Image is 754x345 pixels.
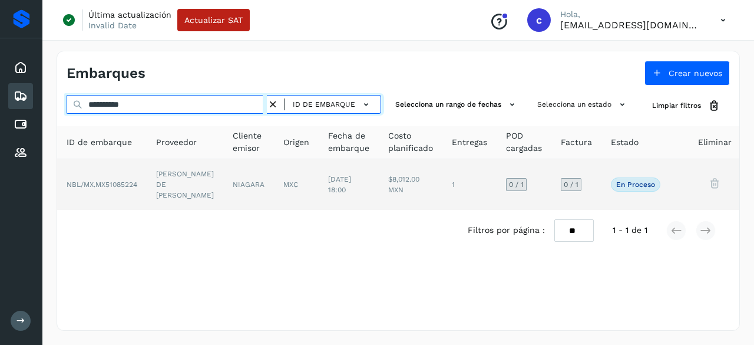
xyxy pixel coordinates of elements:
[613,224,647,236] span: 1 - 1 de 1
[293,99,355,110] span: ID de embarque
[379,159,442,210] td: $8,012.00 MXN
[560,9,702,19] p: Hola,
[67,180,137,189] span: NBL/MX.MX51085224
[67,65,145,82] h4: Embarques
[88,20,137,31] p: Invalid Date
[509,181,524,188] span: 0 / 1
[8,83,33,109] div: Embarques
[533,95,633,114] button: Selecciona un estado
[184,16,243,24] span: Actualizar SAT
[611,136,639,149] span: Estado
[328,130,369,155] span: Fecha de embarque
[391,95,523,114] button: Selecciona un rango de fechas
[67,136,132,149] span: ID de embarque
[388,130,433,155] span: Costo planificado
[652,100,701,111] span: Limpiar filtros
[177,9,250,31] button: Actualizar SAT
[643,95,730,117] button: Limpiar filtros
[561,136,592,149] span: Factura
[698,136,732,149] span: Eliminar
[468,224,545,236] span: Filtros por página :
[88,9,171,20] p: Última actualización
[283,136,309,149] span: Origen
[328,175,351,194] span: [DATE] 18:00
[8,111,33,137] div: Cuentas por pagar
[560,19,702,31] p: carojas@niagarawater.com
[274,159,319,210] td: MXC
[442,159,497,210] td: 1
[644,61,730,86] button: Crear nuevos
[506,130,542,155] span: POD cargadas
[289,96,376,113] button: ID de embarque
[669,69,722,77] span: Crear nuevos
[147,159,223,210] td: [PERSON_NAME] DE [PERSON_NAME]
[233,130,264,155] span: Cliente emisor
[156,136,197,149] span: Proveedor
[223,159,274,210] td: NIAGARA
[452,136,487,149] span: Entregas
[616,180,655,189] p: En proceso
[8,140,33,166] div: Proveedores
[564,181,578,188] span: 0 / 1
[8,55,33,81] div: Inicio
